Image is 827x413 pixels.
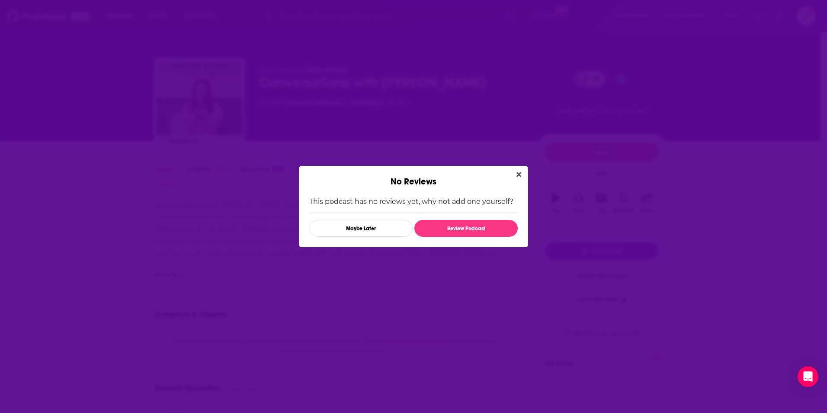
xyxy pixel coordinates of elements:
[414,220,518,237] button: Review Podcast
[309,197,518,206] p: This podcast has no reviews yet, why not add one yourself?
[798,366,818,387] div: Open Intercom Messenger
[309,220,413,237] button: Maybe Later
[299,166,528,187] div: No Reviews
[513,169,525,180] button: Close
